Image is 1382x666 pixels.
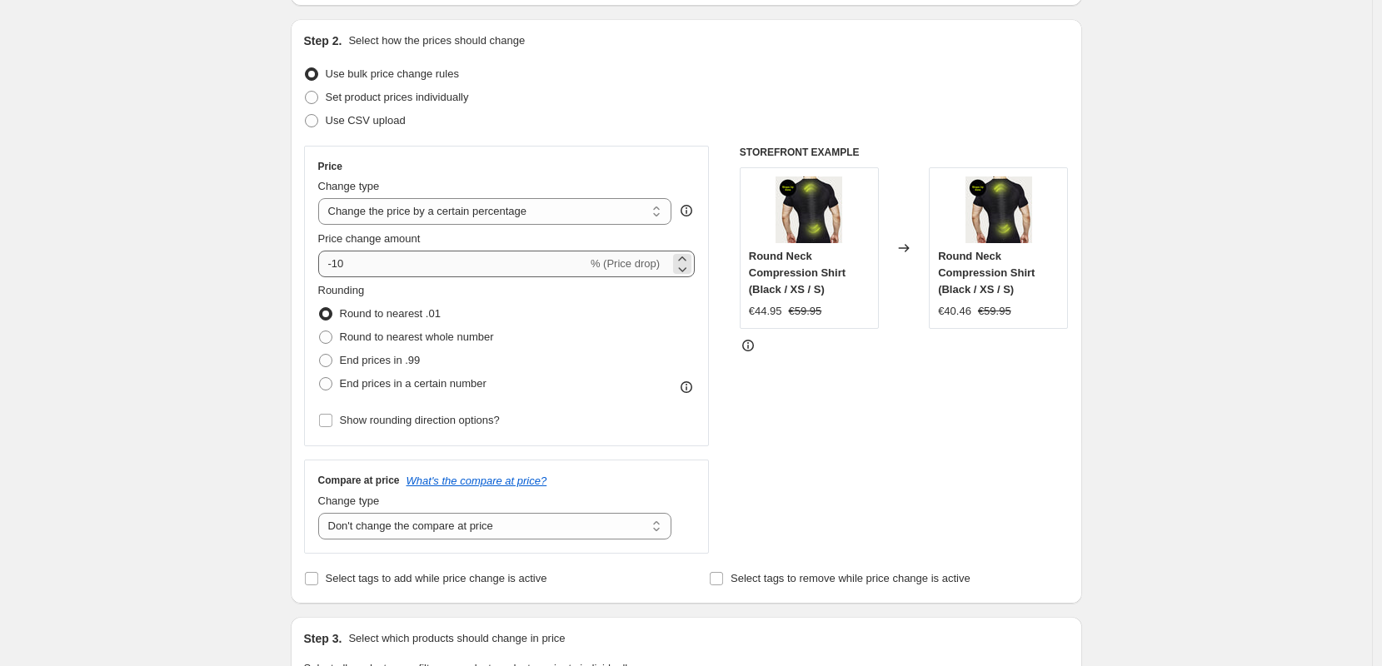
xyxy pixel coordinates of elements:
[407,475,547,487] button: What's the compare at price?
[340,354,421,366] span: End prices in .99
[318,160,342,173] h3: Price
[938,250,1035,296] span: Round Neck Compression Shirt (Black / XS / S)
[348,630,565,647] p: Select which products should change in price
[348,32,525,49] p: Select how the prices should change
[678,202,695,219] div: help
[326,67,459,80] span: Use bulk price change rules
[749,250,846,296] span: Round Neck Compression Shirt (Black / XS / S)
[326,91,469,103] span: Set product prices individually
[340,307,441,320] span: Round to nearest .01
[318,495,380,507] span: Change type
[340,414,500,426] span: Show rounding direction options?
[938,303,971,320] div: €40.46
[340,377,486,390] span: End prices in a certain number
[326,572,547,584] span: Select tags to add while price change is active
[318,251,587,277] input: -15
[965,176,1032,243] img: BACKSHAPELOW_0-00-00-00_80x.jpg
[340,331,494,343] span: Round to nearest whole number
[318,180,380,192] span: Change type
[318,474,400,487] h3: Compare at price
[740,146,1069,159] h6: STOREFRONT EXAMPLE
[731,572,970,584] span: Select tags to remove while price change is active
[591,257,660,270] span: % (Price drop)
[304,32,342,49] h2: Step 2.
[326,114,406,127] span: Use CSV upload
[318,284,365,296] span: Rounding
[749,303,782,320] div: €44.95
[304,630,342,647] h2: Step 3.
[789,303,822,320] strike: €59.95
[776,176,842,243] img: BACKSHAPELOW_0-00-00-00_80x.jpg
[978,303,1011,320] strike: €59.95
[318,232,421,245] span: Price change amount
